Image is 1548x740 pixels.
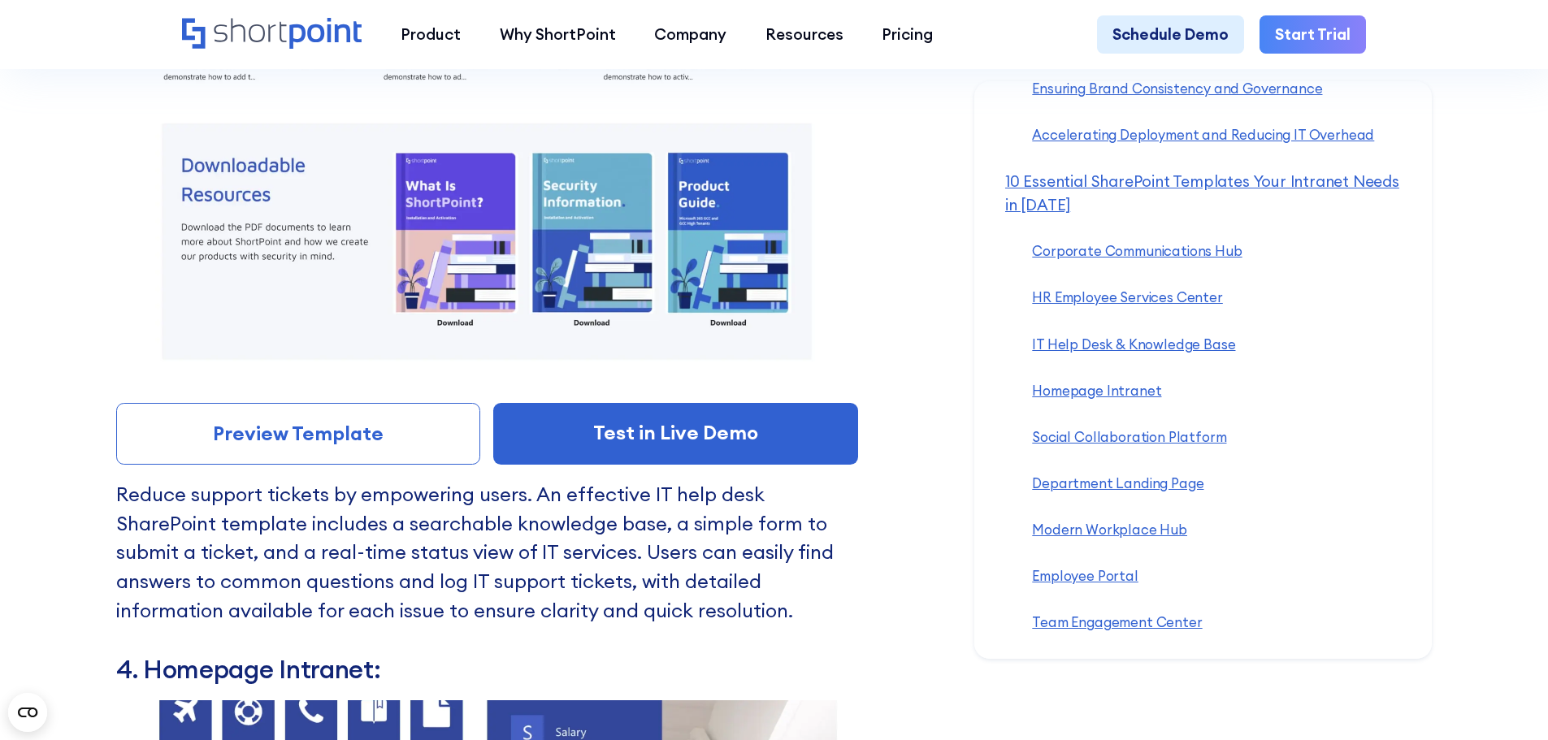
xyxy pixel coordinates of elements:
[8,693,47,732] button: Open CMP widget
[116,654,858,684] h3: 4. Homepage Intranet:
[1032,474,1203,491] a: Department Landing Page‍
[401,23,461,46] div: Product
[1032,521,1187,538] a: Modern Workplace Hub‍
[381,15,480,54] a: Product
[500,23,616,46] div: Why ShortPoint
[882,23,933,46] div: Pricing
[746,15,863,54] a: Resources
[654,23,726,46] div: Company
[1032,242,1242,259] a: Corporate Communications Hub‍
[182,18,362,51] a: Home
[1032,80,1322,97] a: Ensuring Brand Consistency and Governance‍
[480,15,635,54] a: Why ShortPoint
[116,403,481,465] a: Preview Template
[1260,15,1366,54] a: Start Trial
[1005,172,1399,215] a: 10 Essential SharePoint Templates Your Intranet Needs in [DATE]‍
[1032,567,1138,584] a: Employee Portal‍
[1032,289,1223,306] a: HR Employee Services Center‍
[116,480,858,654] p: Reduce support tickets by empowering users. An effective IT help desk SharePoint template include...
[1097,15,1244,54] a: Schedule Demo
[1032,382,1161,399] a: Homepage Intranet‍
[635,15,746,54] a: Company
[1467,662,1548,740] iframe: Chat Widget
[1032,127,1374,144] a: Accelerating Deployment and Reducing IT Overhead‍
[765,23,843,46] div: Resources
[1032,335,1235,353] a: IT Help Desk & Knowledge Base‍
[1032,428,1226,445] a: Social Collaboration Platform‍
[493,403,858,465] a: Test in Live Demo
[863,15,953,54] a: Pricing
[1032,614,1202,631] a: Team Engagement Center‍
